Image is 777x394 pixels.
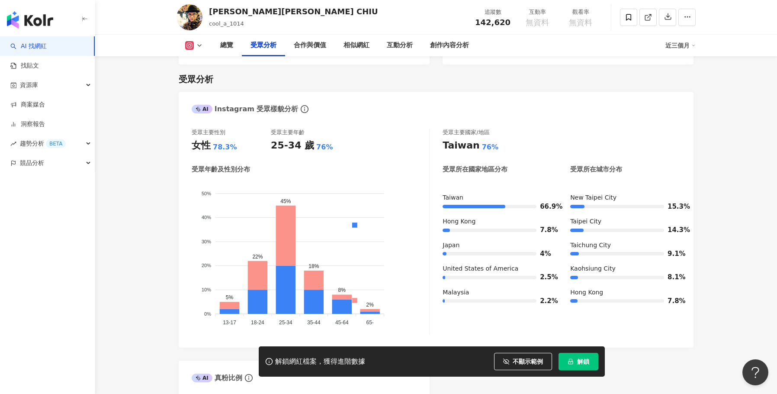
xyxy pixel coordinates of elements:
[192,374,212,382] div: AI
[192,165,250,174] div: 受眾年齡及性別分布
[294,40,326,51] div: 合作與價值
[443,129,489,136] div: 受眾主要國家/地區
[665,39,696,52] div: 近三個月
[540,274,553,281] span: 2.5%
[668,203,681,210] span: 15.3%
[482,142,498,152] div: 76%
[202,215,211,220] tspan: 40%
[335,320,349,326] tspan: 45-64
[387,40,413,51] div: 互動分析
[20,153,44,173] span: 競品分析
[443,288,553,297] div: Malaysia
[475,18,511,27] span: 142,620
[668,298,681,304] span: 7.8%
[570,217,681,226] div: Taipei City
[202,239,211,244] tspan: 30%
[202,287,211,292] tspan: 10%
[570,241,681,250] div: Taichung City
[475,8,511,16] div: 追蹤數
[316,142,333,152] div: 76%
[668,227,681,233] span: 14.3%
[564,8,597,16] div: 觀看率
[223,320,236,326] tspan: 13-17
[570,288,681,297] div: Hong Kong
[443,241,553,250] div: Japan
[192,104,298,114] div: Instagram 受眾樣貌分析
[192,129,225,136] div: 受眾主要性別
[570,194,681,202] div: New Taipei City
[46,139,66,148] div: BETA
[513,358,543,365] span: 不顯示範例
[443,217,553,226] div: Hong Kong
[177,4,202,30] img: KOL Avatar
[540,298,553,304] span: 2.2%
[443,139,479,152] div: Taiwan
[20,134,66,153] span: 趨勢分析
[299,104,310,114] span: info-circle
[344,40,369,51] div: 相似網紅
[668,274,681,281] span: 8.1%
[250,40,276,51] div: 受眾分析
[192,373,242,383] div: 真粉比例
[10,61,39,70] a: 找貼文
[275,357,365,366] div: 解鎖網紅檔案，獲得進階數據
[570,265,681,273] div: Kaohsiung City
[540,227,553,233] span: 7.8%
[540,203,553,210] span: 66.9%
[209,6,378,17] div: [PERSON_NAME][PERSON_NAME] CHIU
[179,73,213,85] div: 受眾分析
[443,265,553,273] div: United States of America
[213,142,237,152] div: 78.3%
[7,11,53,29] img: logo
[366,320,374,326] tspan: 65-
[307,320,321,326] tspan: 35-44
[192,105,212,113] div: AI
[202,263,211,268] tspan: 20%
[271,139,314,152] div: 25-34 歲
[244,373,254,383] span: info-circle
[540,251,553,257] span: 4%
[271,129,305,136] div: 受眾主要年齡
[10,42,47,51] a: searchAI 找網紅
[430,40,469,51] div: 創作內容分析
[577,358,589,365] span: 解鎖
[204,311,211,316] tspan: 0%
[521,8,554,16] div: 互動率
[568,358,574,365] span: lock
[279,320,292,326] tspan: 25-34
[569,18,592,27] span: 無資料
[10,120,45,129] a: 洞察報告
[443,194,553,202] div: Taiwan
[220,40,233,51] div: 總覽
[570,165,622,174] div: 受眾所在城市分布
[10,100,45,109] a: 商案媒合
[668,251,681,257] span: 9.1%
[202,191,211,196] tspan: 50%
[443,165,507,174] div: 受眾所在國家地區分布
[494,353,552,370] button: 不顯示範例
[526,18,549,27] span: 無資料
[10,141,16,147] span: rise
[209,20,244,27] span: cool_a_1014
[192,139,211,152] div: 女性
[20,75,38,95] span: 資源庫
[251,320,264,326] tspan: 18-24
[559,353,598,370] button: 解鎖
